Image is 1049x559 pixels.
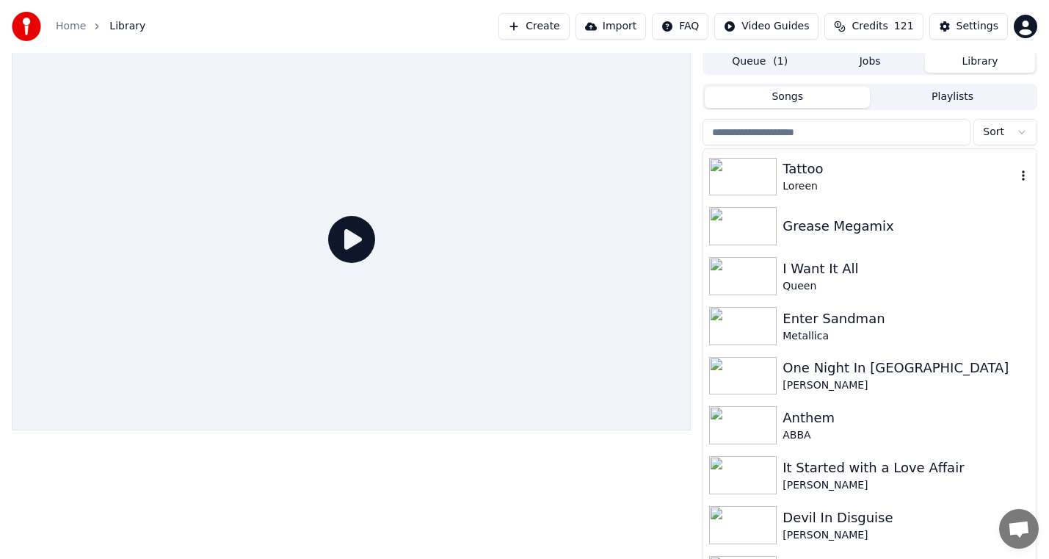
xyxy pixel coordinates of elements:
nav: breadcrumb [56,19,145,34]
button: Settings [929,13,1008,40]
span: Library [109,19,145,34]
a: Home [56,19,86,34]
div: Tattoo [783,159,1016,179]
button: Library [925,51,1035,73]
button: Songs [705,87,870,108]
button: Queue [705,51,815,73]
button: Playlists [870,87,1035,108]
div: It Started with a Love Affair [783,458,1031,478]
button: Video Guides [714,13,818,40]
img: youka [12,12,41,41]
a: Öppna chatt [999,509,1039,549]
div: I Want It All [783,259,1031,279]
button: Jobs [815,51,925,73]
button: Credits121 [824,13,923,40]
div: Enter Sandman [783,309,1031,329]
div: Loreen [783,179,1016,194]
button: Create [498,13,570,40]
div: Queen [783,279,1031,294]
span: Credits [852,19,888,34]
div: ABBA [783,428,1031,443]
div: [PERSON_NAME] [783,478,1031,493]
span: ( 1 ) [773,54,788,69]
div: [PERSON_NAME] [783,378,1031,393]
div: Anthem [783,408,1031,428]
div: Settings [957,19,998,34]
button: FAQ [652,13,708,40]
div: Metallica [783,329,1031,344]
button: Import [576,13,646,40]
span: Sort [983,125,1004,140]
div: Devil In Disguise [783,508,1031,528]
div: [PERSON_NAME] [783,528,1031,543]
div: One Night In [GEOGRAPHIC_DATA] [783,358,1031,378]
span: 121 [894,19,914,34]
div: Grease Megamix [783,216,1031,237]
